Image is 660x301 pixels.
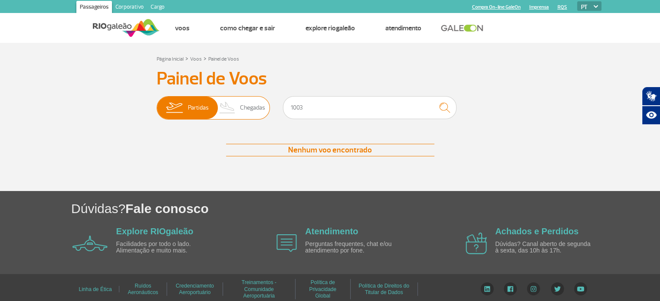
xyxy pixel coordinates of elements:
img: slider-embarque [161,97,188,119]
div: Plugin de acessibilidade da Hand Talk. [642,87,660,125]
a: Voos [190,56,202,62]
span: Fale conosco [125,201,209,216]
a: Voos [175,24,190,32]
img: YouTube [574,282,587,295]
a: Atendimento [385,24,421,32]
img: Instagram [527,282,540,295]
img: Twitter [551,282,564,295]
a: Achados e Perdidos [495,227,578,236]
a: Como chegar e sair [220,24,275,32]
img: Facebook [504,282,517,295]
img: airplane icon [72,236,108,251]
a: Imprensa [529,4,549,10]
a: > [185,53,188,63]
img: slider-desembarque [215,97,240,119]
a: Política de Direitos do Titular de Dados [358,280,409,298]
a: Explore RIOgaleão [305,24,355,32]
a: Painel de Voos [208,56,239,62]
div: Nenhum voo encontrado [226,144,434,156]
h3: Painel de Voos [157,68,504,90]
a: Cargo [147,1,168,15]
h1: Dúvidas? [71,200,660,217]
p: Perguntas frequentes, chat e/ou atendimento por fone. [305,241,405,254]
img: airplane icon [466,233,487,254]
button: Abrir tradutor de língua de sinais. [642,87,660,106]
a: RQS [558,4,567,10]
a: Credenciamento Aeroportuário [176,280,214,298]
button: Abrir recursos assistivos. [642,106,660,125]
a: Corporativo [112,1,147,15]
img: LinkedIn [480,282,494,295]
p: Dúvidas? Canal aberto de segunda à sexta, das 10h às 17h. [495,241,595,254]
a: Explore RIOgaleão [116,227,194,236]
a: Atendimento [305,227,358,236]
span: Chegadas [240,97,265,119]
input: Voo, cidade ou cia aérea [283,96,456,119]
a: Página Inicial [157,56,184,62]
p: Facilidades por todo o lado. Alimentação e muito mais. [116,241,216,254]
a: Compra On-line GaleOn [472,4,521,10]
a: > [204,53,207,63]
a: Ruídos Aeronáuticos [128,280,158,298]
span: Partidas [188,97,209,119]
a: Passageiros [76,1,112,15]
img: airplane icon [276,234,297,252]
a: Linha de Ética [79,283,112,295]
